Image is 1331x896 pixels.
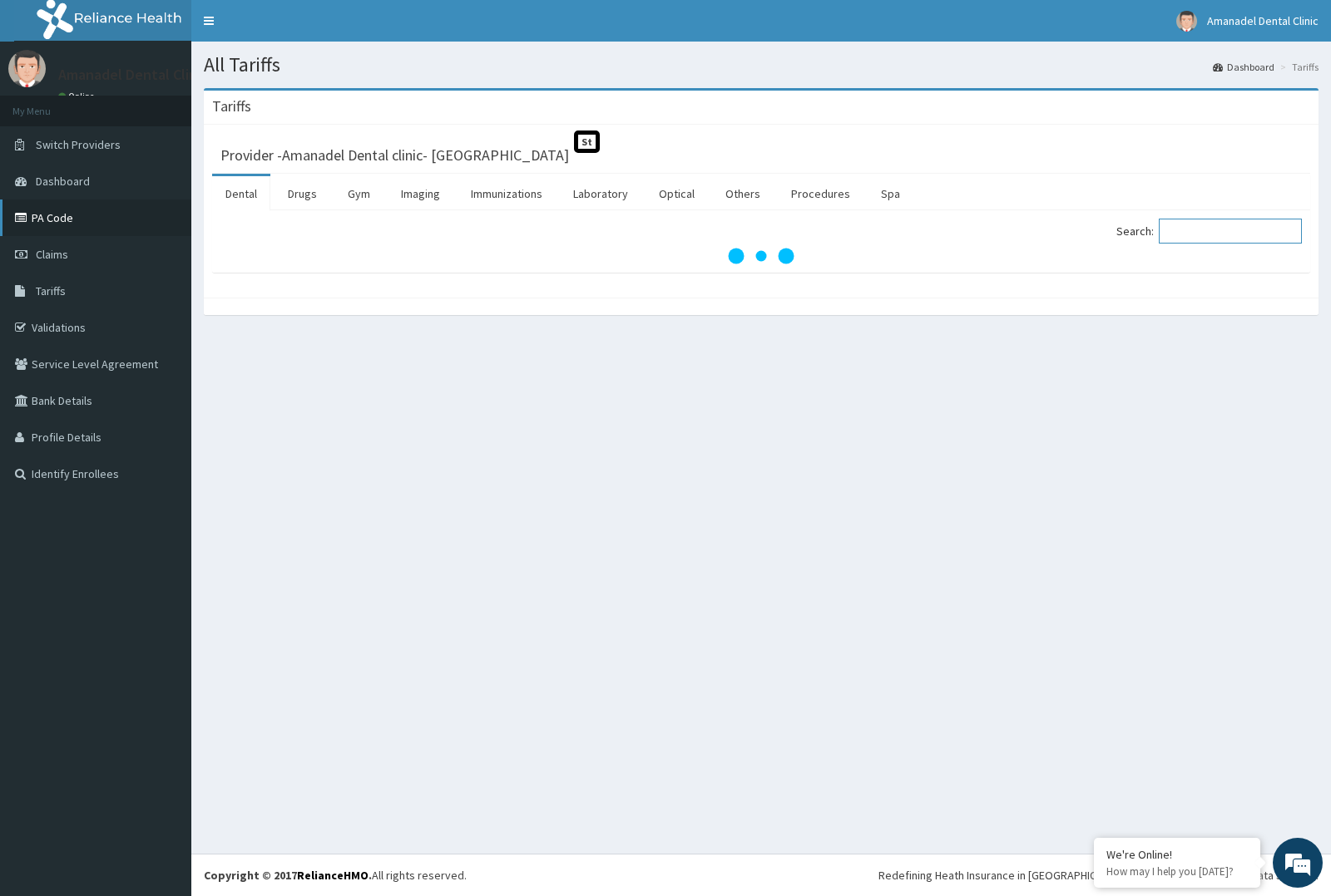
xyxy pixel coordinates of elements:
div: Redefining Heath Insurance in [GEOGRAPHIC_DATA] using Telemedicine and Data Science! [878,867,1319,884]
span: We're online! [96,209,230,377]
a: Procedures [778,176,863,211]
img: User Image [8,50,46,87]
span: Claims [36,247,68,262]
textarea: Type your message and hit 'Enter' [8,454,317,512]
a: Immunizations [458,176,556,211]
p: Amanadel Dental Clinic [58,67,208,82]
a: Others [712,176,774,211]
label: Search: [1116,219,1302,244]
h1: All Tariffs [204,54,1319,76]
input: Search: [1159,219,1302,244]
div: Minimize live chat window [273,8,313,48]
div: We're Online! [1106,847,1248,862]
footer: All rights reserved. [191,854,1331,896]
img: User Image [1176,11,1197,32]
span: Amanadel Dental Clinic [1207,13,1319,28]
a: Dental [212,176,270,211]
h3: Tariffs [212,99,251,114]
svg: audio-loading [728,223,794,289]
p: How may I help you today? [1106,864,1248,879]
h3: Provider - Amanadel Dental clinic- [GEOGRAPHIC_DATA] [220,148,569,163]
span: Dashboard [36,174,90,189]
li: Tariffs [1276,60,1319,74]
div: Chat with us now [87,93,280,115]
img: d_794563401_company_1708531726252_794563401 [31,83,67,125]
span: Switch Providers [36,137,121,152]
span: Tariffs [36,283,66,298]
strong: Copyright © 2017 . [204,868,372,883]
a: Gym [334,176,383,211]
span: St [574,130,600,153]
a: Drugs [275,176,330,211]
a: Imaging [388,176,453,211]
a: Optical [646,176,708,211]
a: Online [58,91,98,102]
a: RelianceHMO [297,868,369,883]
a: Spa [868,176,913,211]
a: Laboratory [560,176,641,211]
a: Dashboard [1213,60,1274,74]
